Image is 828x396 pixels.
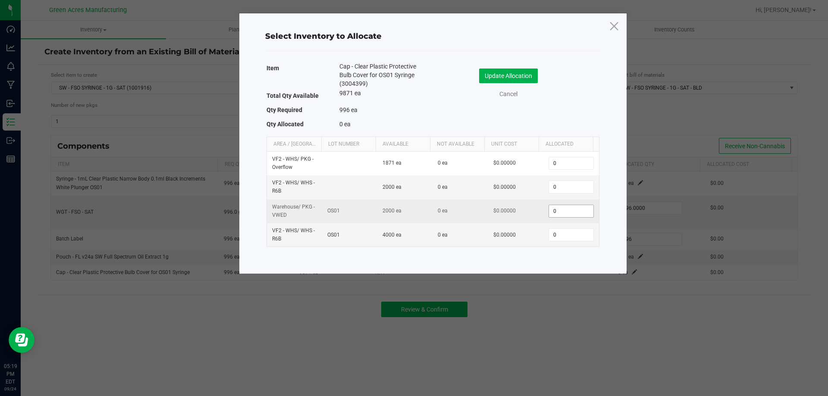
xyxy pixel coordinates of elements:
span: 4000 ea [383,232,401,238]
iframe: Resource center [9,327,34,353]
span: 0 ea [438,184,448,190]
th: Lot Number [321,137,376,152]
td: OS01 [322,200,377,223]
th: Available [376,137,430,152]
span: 0 ea [438,160,448,166]
span: Cap - Clear Plastic Protective Bulb Cover for OS01 Syringe (3004399) [339,62,420,88]
span: $0.00000 [493,232,516,238]
span: $0.00000 [493,160,516,166]
span: 996 ea [339,106,358,113]
th: Unit Cost [484,137,539,152]
span: 0 ea [339,121,351,128]
span: 0 ea [438,208,448,214]
th: Not Available [430,137,484,152]
th: Area / [GEOGRAPHIC_DATA] [267,137,321,152]
span: 1871 ea [383,160,401,166]
span: 2000 ea [383,208,401,214]
span: 9871 ea [339,90,361,97]
span: 0 ea [438,232,448,238]
label: Qty Allocated [267,118,304,130]
a: Cancel [491,90,526,99]
span: VF2 - WHS / PKG - Overflow [272,156,314,170]
span: $0.00000 [493,184,516,190]
label: Qty Required [267,104,302,116]
span: Select Inventory to Allocate [265,31,382,41]
span: Warehouse / PKG - VWED [272,204,315,218]
button: Update Allocation [479,69,538,83]
span: VF2 - WHS / WHS - R6B [272,228,315,242]
th: Allocated [539,137,593,152]
label: Total Qty Available [267,90,319,102]
span: $0.00000 [493,208,516,214]
label: Item [267,62,279,74]
span: 2000 ea [383,184,401,190]
td: OS01 [322,223,377,246]
span: VF2 - WHS / WHS - R6B [272,180,315,194]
